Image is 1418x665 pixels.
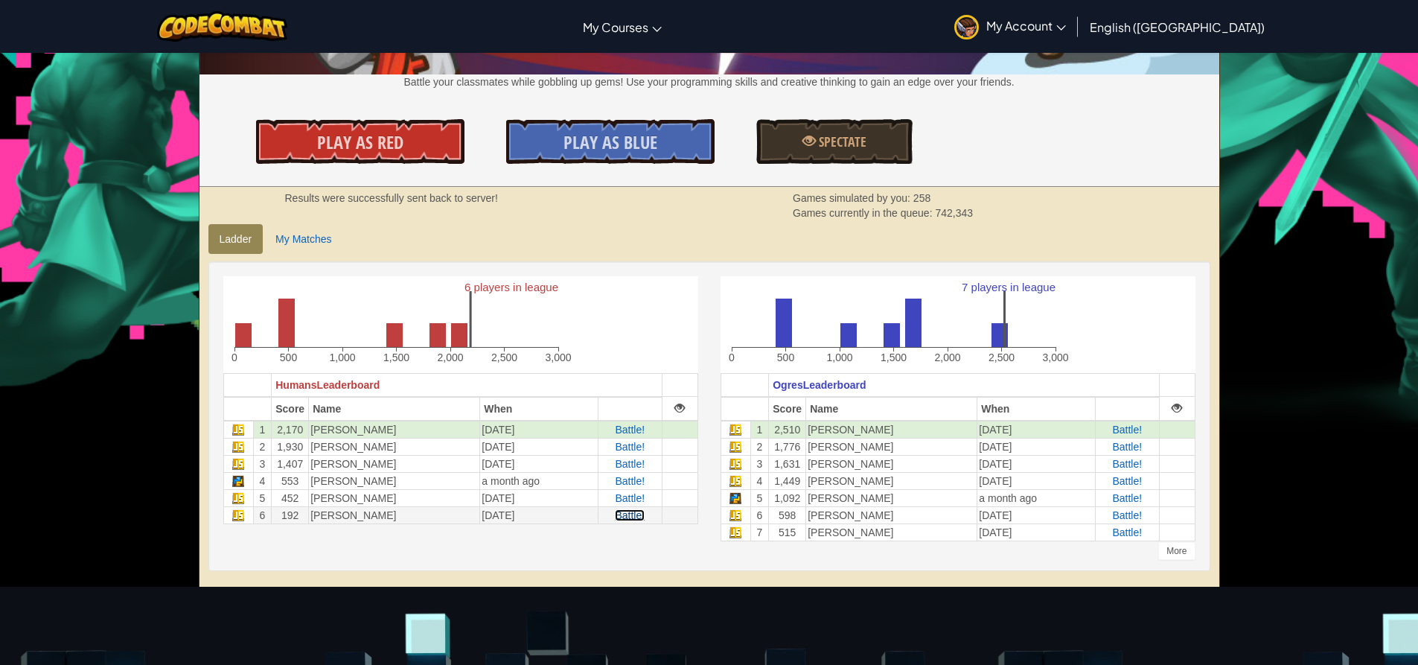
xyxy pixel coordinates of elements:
td: 1,930 [272,438,309,455]
td: [DATE] [977,438,1096,455]
td: [DATE] [977,455,1096,472]
td: 1,776 [769,438,806,455]
text: 3,000 [1042,351,1068,363]
td: 3 [750,455,769,472]
td: [PERSON_NAME] [309,421,480,439]
text: 1,500 [880,351,906,363]
span: Games simulated by you: [793,192,913,204]
text: 2,500 [491,351,517,363]
td: 515 [769,524,806,541]
td: Javascript [721,506,750,524]
span: Battle! [1112,509,1142,521]
a: Spectate [756,119,913,164]
td: a month ago [977,489,1096,506]
td: Javascript [721,455,750,472]
td: [DATE] [480,438,598,455]
div: More [1158,542,1195,560]
td: 6 [253,506,272,524]
td: Javascript [223,421,253,439]
td: [DATE] [480,455,598,472]
span: My Account [986,18,1066,34]
td: 4 [253,472,272,489]
a: Battle! [1112,441,1142,453]
td: [PERSON_NAME] [309,438,480,455]
td: [PERSON_NAME] [806,421,977,439]
text: 500 [776,351,794,363]
td: 553 [272,472,309,489]
a: Battle! [1112,458,1142,470]
text: 1,500 [383,351,409,363]
text: 0 [729,351,735,363]
a: My Matches [264,224,342,254]
img: CodeCombat logo [157,11,287,42]
td: 4 [750,472,769,489]
td: Javascript [721,524,750,541]
span: Leaderboard [316,379,380,391]
th: Score [769,397,806,421]
a: Battle! [615,475,645,487]
td: 1,092 [769,489,806,506]
span: Ogres [773,379,802,391]
td: [PERSON_NAME] [806,455,977,472]
a: Battle! [1112,475,1142,487]
a: Battle! [615,509,645,521]
text: 7 players in league [962,281,1055,293]
text: 6 players in league [464,281,558,293]
td: 7 [750,524,769,541]
td: [PERSON_NAME] [806,438,977,455]
span: Battle! [615,492,645,504]
td: 3 [253,455,272,472]
td: 1 [750,421,769,439]
td: [PERSON_NAME] [309,489,480,506]
text: 2,000 [437,351,463,363]
td: 452 [272,489,309,506]
td: [DATE] [480,421,598,439]
span: Play As Blue [563,130,657,154]
td: [PERSON_NAME] [806,524,977,541]
span: English ([GEOGRAPHIC_DATA]) [1090,19,1265,35]
td: [PERSON_NAME] [806,472,977,489]
td: [DATE] [977,421,1096,439]
td: Javascript [721,438,750,455]
text: 2,000 [934,351,960,363]
td: 1,449 [769,472,806,489]
a: Battle! [615,458,645,470]
td: 192 [272,506,309,524]
th: Name [806,397,977,421]
span: 742,343 [935,207,973,219]
span: 258 [913,192,930,204]
span: Games currently in the queue: [793,207,935,219]
td: [DATE] [977,472,1096,489]
a: My Account [947,3,1073,50]
img: avatar [954,15,979,39]
td: [DATE] [977,506,1096,524]
td: 6 [750,506,769,524]
td: 598 [769,506,806,524]
span: My Courses [583,19,648,35]
span: Battle! [615,424,645,436]
td: 1,407 [272,455,309,472]
strong: Results were successfully sent back to server! [285,192,498,204]
a: Battle! [615,441,645,453]
text: 1,000 [329,351,355,363]
a: Battle! [1112,492,1142,504]
td: Javascript [721,421,750,439]
td: [DATE] [480,489,598,506]
span: Battle! [1112,424,1142,436]
td: [PERSON_NAME] [309,506,480,524]
td: [DATE] [977,524,1096,541]
span: Play As Red [317,130,403,154]
td: Javascript [721,472,750,489]
text: 1,000 [826,351,852,363]
td: 5 [750,489,769,506]
text: 2,500 [988,351,1014,363]
td: 5 [253,489,272,506]
th: When [977,397,1096,421]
